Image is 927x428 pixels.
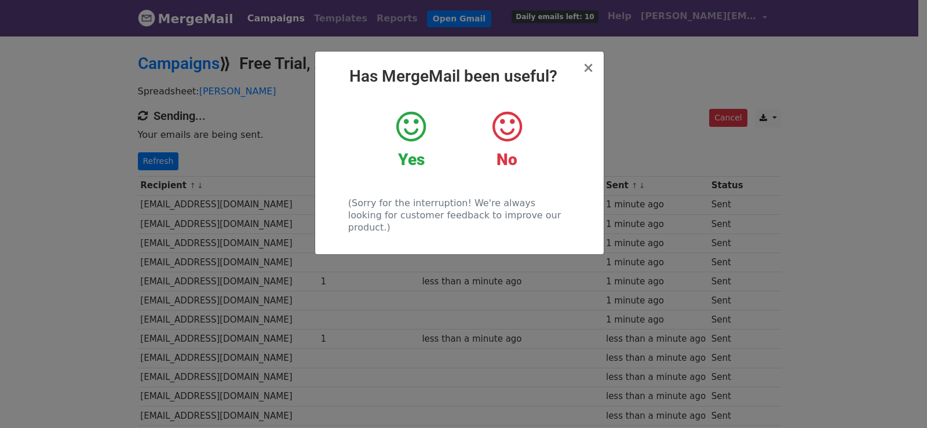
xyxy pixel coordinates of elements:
[582,61,594,75] button: Close
[497,150,517,169] strong: No
[398,150,425,169] strong: Yes
[372,109,450,170] a: Yes
[348,197,570,233] p: (Sorry for the interruption! We're always looking for customer feedback to improve our product.)
[468,109,546,170] a: No
[582,60,594,76] span: ×
[324,67,594,86] h2: Has MergeMail been useful?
